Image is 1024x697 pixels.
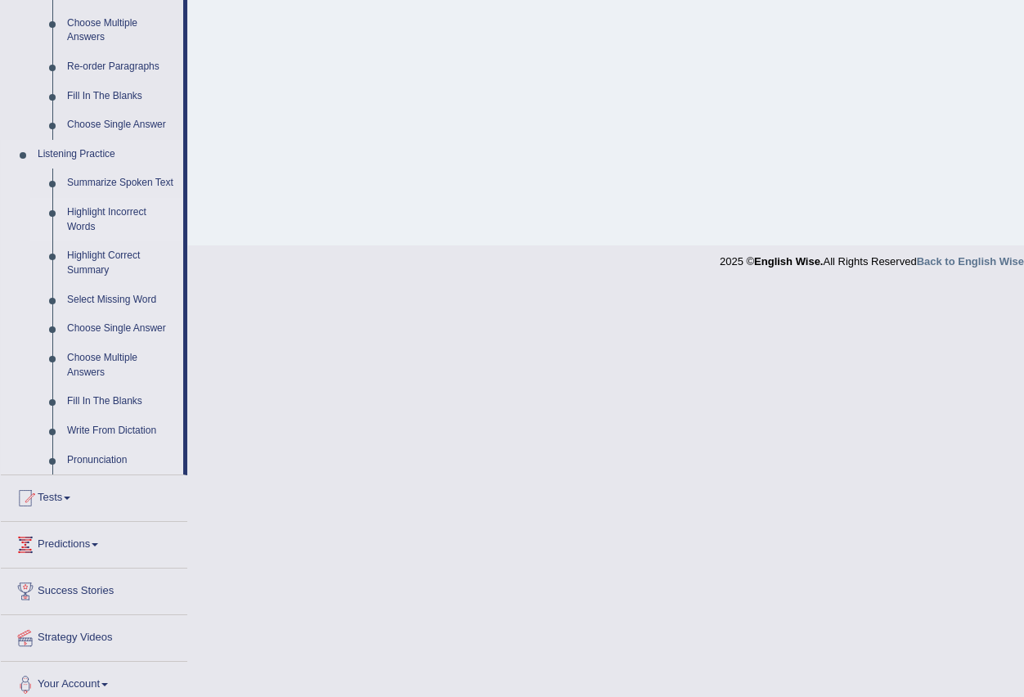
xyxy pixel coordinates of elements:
[60,169,183,198] a: Summarize Spoken Text
[60,9,183,52] a: Choose Multiple Answers
[60,286,183,315] a: Select Missing Word
[917,255,1024,268] a: Back to English Wise
[60,344,183,387] a: Choose Multiple Answers
[60,82,183,111] a: Fill In The Blanks
[60,387,183,416] a: Fill In The Blanks
[60,446,183,475] a: Pronunciation
[60,314,183,344] a: Choose Single Answer
[60,198,183,241] a: Highlight Incorrect Words
[1,569,187,609] a: Success Stories
[60,110,183,140] a: Choose Single Answer
[60,52,183,82] a: Re-order Paragraphs
[30,140,183,169] a: Listening Practice
[1,475,187,516] a: Tests
[720,245,1024,269] div: 2025 © All Rights Reserved
[60,416,183,446] a: Write From Dictation
[1,615,187,656] a: Strategy Videos
[1,522,187,563] a: Predictions
[754,255,823,268] strong: English Wise.
[60,241,183,285] a: Highlight Correct Summary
